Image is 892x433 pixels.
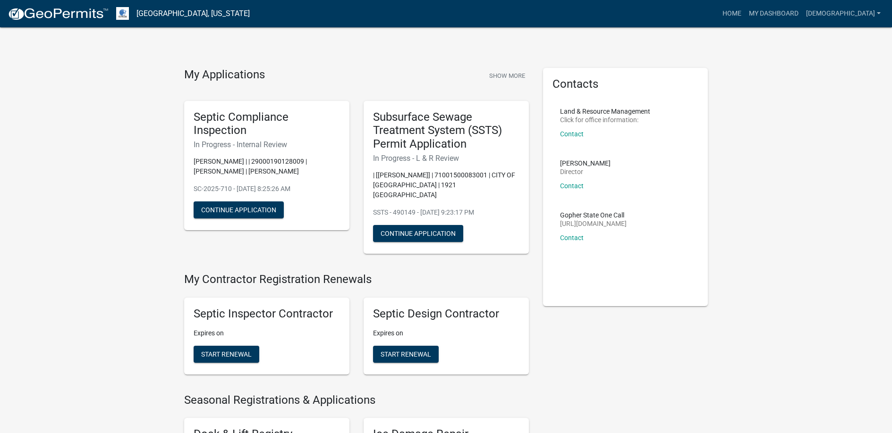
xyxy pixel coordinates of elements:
span: Start Renewal [201,350,252,358]
a: Contact [560,130,584,138]
p: Expires on [373,328,519,338]
p: Expires on [194,328,340,338]
img: Otter Tail County, Minnesota [116,7,129,20]
button: Show More [485,68,529,83]
p: SSTS - 490149 - [DATE] 9:23:17 PM [373,208,519,217]
h4: My Applications [184,68,265,82]
button: Start Renewal [194,346,259,363]
p: [PERSON_NAME] [560,160,611,167]
p: SC-2025-710 - [DATE] 8:25:26 AM [194,184,340,194]
a: [GEOGRAPHIC_DATA], [US_STATE] [136,6,250,22]
a: Contact [560,234,584,241]
p: | [[PERSON_NAME]] | 71001500083001 | CITY OF [GEOGRAPHIC_DATA] | 1921 [GEOGRAPHIC_DATA] [373,170,519,200]
h6: In Progress - Internal Review [194,140,340,149]
h5: Septic Design Contractor [373,307,519,321]
p: Gopher State One Call [560,212,627,218]
p: [URL][DOMAIN_NAME] [560,220,627,227]
button: Start Renewal [373,346,439,363]
p: Click for office information: [560,117,650,123]
h4: My Contractor Registration Renewals [184,273,529,286]
a: [DEMOGRAPHIC_DATA] [802,5,884,23]
wm-registration-list-section: My Contractor Registration Renewals [184,273,529,382]
a: Contact [560,182,584,190]
span: Start Renewal [381,350,431,358]
a: Home [719,5,745,23]
h5: Subsurface Sewage Treatment System (SSTS) Permit Application [373,110,519,151]
h5: Septic Inspector Contractor [194,307,340,321]
p: Director [560,168,611,175]
button: Continue Application [194,201,284,218]
button: Continue Application [373,225,463,242]
a: My Dashboard [745,5,802,23]
h5: Contacts [552,77,699,91]
h6: In Progress - L & R Review [373,154,519,163]
p: Land & Resource Management [560,108,650,115]
p: [PERSON_NAME] | | 29000190128009 | [PERSON_NAME] | [PERSON_NAME] [194,157,340,176]
h5: Septic Compliance Inspection [194,110,340,138]
h4: Seasonal Registrations & Applications [184,393,529,407]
